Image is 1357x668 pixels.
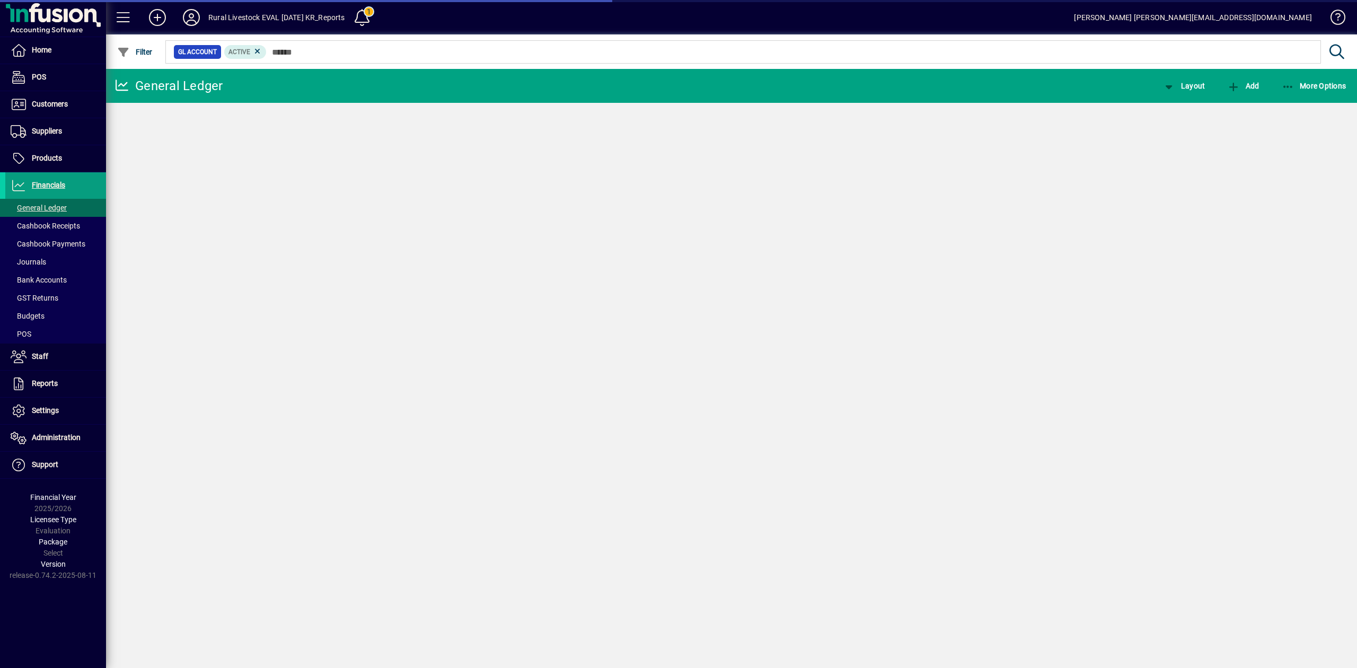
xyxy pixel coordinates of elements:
[1074,9,1312,26] div: [PERSON_NAME] [PERSON_NAME][EMAIL_ADDRESS][DOMAIN_NAME]
[32,406,59,415] span: Settings
[1151,76,1216,95] app-page-header-button: View chart layout
[5,325,106,343] a: POS
[11,258,46,266] span: Journals
[32,127,62,135] span: Suppliers
[5,199,106,217] a: General Ledger
[1323,2,1344,37] a: Knowledge Base
[5,64,106,91] a: POS
[30,515,76,524] span: Licensee Type
[5,235,106,253] a: Cashbook Payments
[174,8,208,27] button: Profile
[5,37,106,64] a: Home
[11,312,45,320] span: Budgets
[178,47,217,57] span: GL Account
[208,9,345,26] div: Rural Livestock EVAL [DATE] KR_Reports
[5,344,106,370] a: Staff
[1160,76,1208,95] button: Layout
[140,8,174,27] button: Add
[32,433,81,442] span: Administration
[32,73,46,81] span: POS
[224,45,267,59] mat-chip: Activation Status: Active
[5,307,106,325] a: Budgets
[5,253,106,271] a: Journals
[1279,76,1349,95] button: More Options
[30,493,76,502] span: Financial Year
[1224,76,1262,95] button: Add
[11,240,85,248] span: Cashbook Payments
[11,330,31,338] span: POS
[5,289,106,307] a: GST Returns
[32,46,51,54] span: Home
[32,460,58,469] span: Support
[1227,82,1259,90] span: Add
[1162,82,1205,90] span: Layout
[11,204,67,212] span: General Ledger
[11,276,67,284] span: Bank Accounts
[114,77,223,94] div: General Ledger
[5,118,106,145] a: Suppliers
[32,181,65,189] span: Financials
[5,217,106,235] a: Cashbook Receipts
[228,48,250,56] span: Active
[32,100,68,108] span: Customers
[11,222,80,230] span: Cashbook Receipts
[114,42,155,61] button: Filter
[5,398,106,424] a: Settings
[5,145,106,172] a: Products
[32,379,58,388] span: Reports
[32,352,48,361] span: Staff
[41,560,66,568] span: Version
[32,154,62,162] span: Products
[117,48,153,56] span: Filter
[5,91,106,118] a: Customers
[5,425,106,451] a: Administration
[5,371,106,397] a: Reports
[5,271,106,289] a: Bank Accounts
[1282,82,1346,90] span: More Options
[11,294,58,302] span: GST Returns
[5,452,106,478] a: Support
[39,538,67,546] span: Package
